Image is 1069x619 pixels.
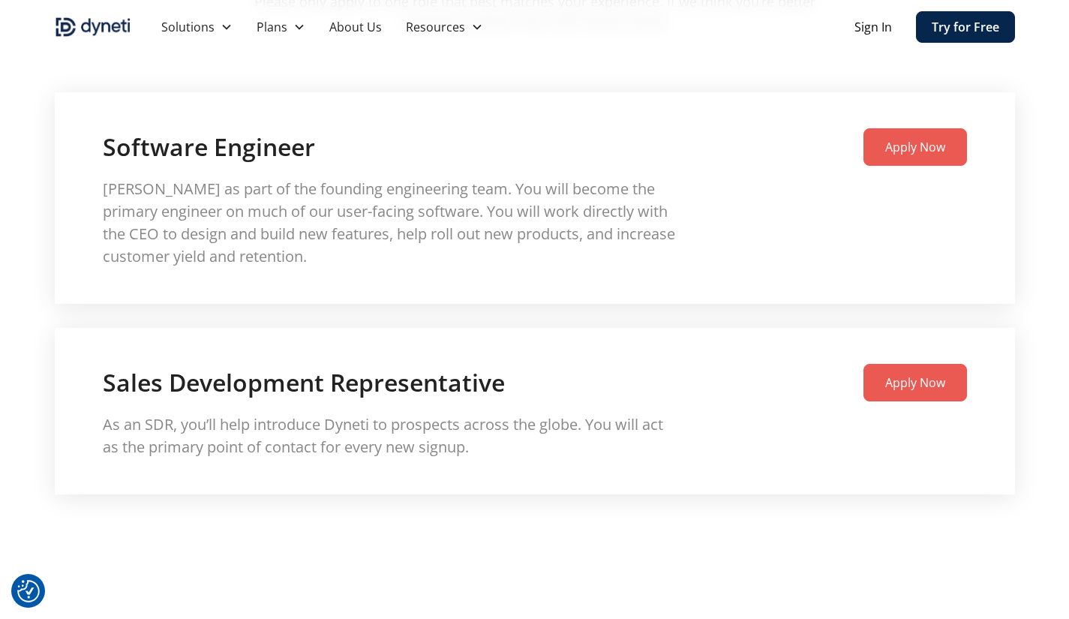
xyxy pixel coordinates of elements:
img: Revisit consent button [17,580,40,602]
a: Try for Free [916,11,1015,43]
div: Solutions [149,12,245,42]
p: [PERSON_NAME] as part of the founding engineering team. You will become the primary engineer on m... [103,178,679,268]
div: Solutions [161,18,215,36]
p: As an SDR, you’ll help introduce Dyneti to prospects across the globe. You will act as the primar... [103,413,679,458]
img: Dyneti indigo logo [55,15,131,39]
a: home [55,15,131,39]
div: Plans [245,12,317,42]
div: Plans [257,18,287,36]
a: Apply Now [863,364,967,401]
h4: Software Engineer [103,131,315,163]
a: Apply Now [863,128,967,166]
div: Resources [406,18,465,36]
button: Consent Preferences [17,580,40,602]
h4: Sales Development Representative [103,367,505,398]
a: Sign In [854,18,892,36]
